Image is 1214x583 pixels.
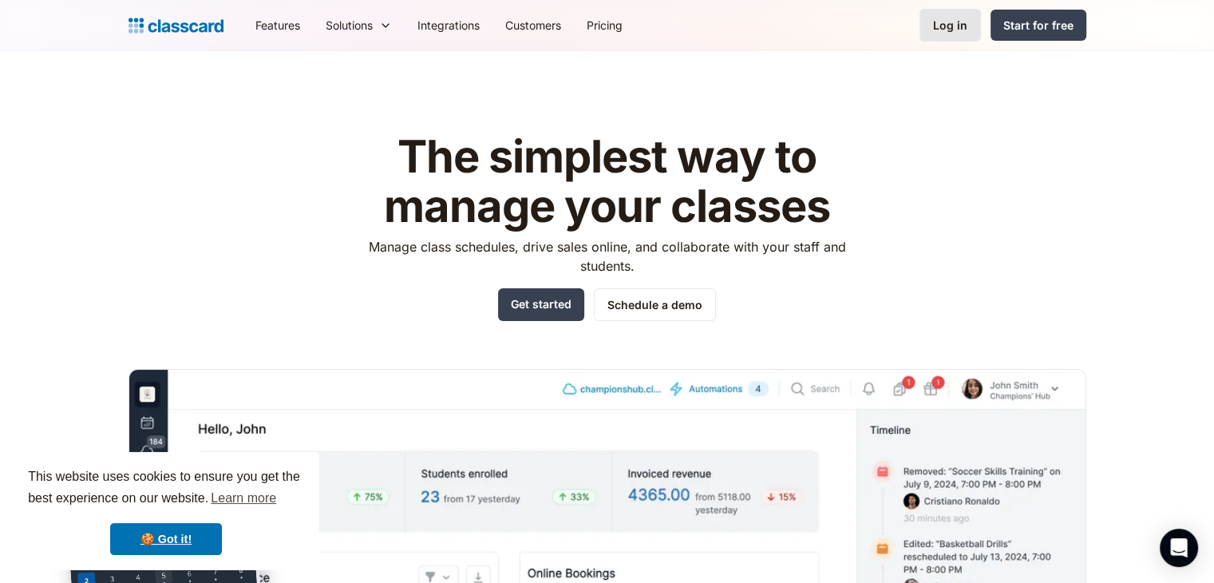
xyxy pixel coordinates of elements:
[919,9,981,42] a: Log in
[129,14,223,37] a: home
[208,486,279,510] a: learn more about cookies
[13,452,319,570] div: cookieconsent
[313,7,405,43] div: Solutions
[354,133,860,231] h1: The simplest way to manage your classes
[933,17,967,34] div: Log in
[574,7,635,43] a: Pricing
[243,7,313,43] a: Features
[326,17,373,34] div: Solutions
[28,467,304,510] span: This website uses cookies to ensure you get the best experience on our website.
[110,523,222,555] a: dismiss cookie message
[1003,17,1074,34] div: Start for free
[1160,529,1198,567] div: Open Intercom Messenger
[405,7,492,43] a: Integrations
[498,288,584,321] a: Get started
[594,288,716,321] a: Schedule a demo
[991,10,1086,41] a: Start for free
[492,7,574,43] a: Customers
[354,237,860,276] p: Manage class schedules, drive sales online, and collaborate with your staff and students.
